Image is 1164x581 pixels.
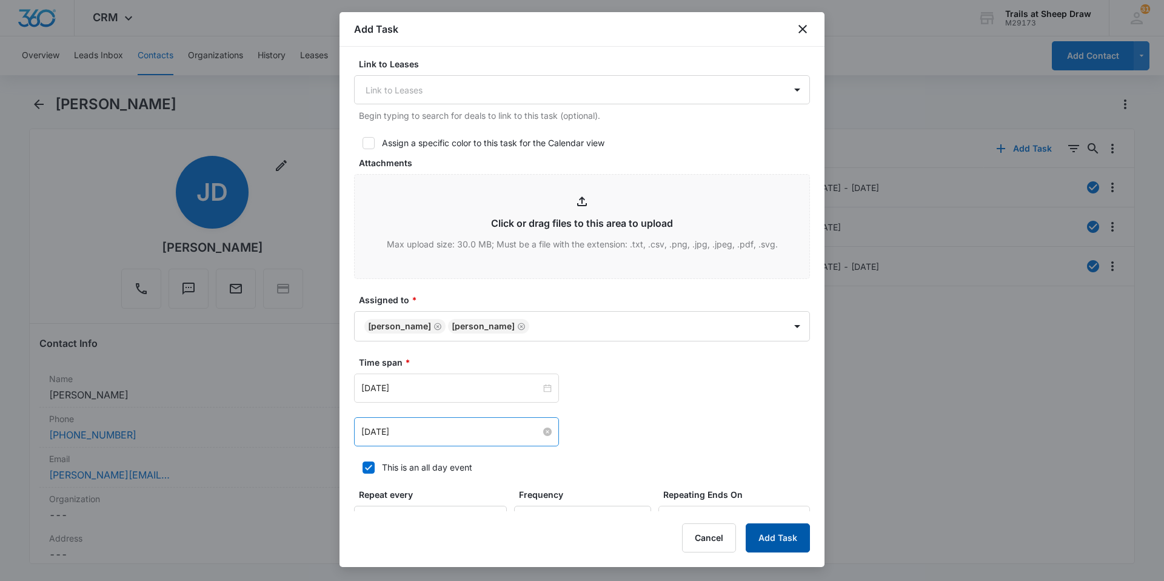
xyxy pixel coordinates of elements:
label: Link to Leases [359,58,815,70]
div: [PERSON_NAME] [368,322,431,331]
div: Assign a specific color to this task for the Calendar view [382,136,604,149]
input: Number [354,506,507,535]
label: Repeat every [359,488,512,501]
span: close-circle [543,428,552,436]
label: Assigned to [359,294,815,306]
input: Aug 11, 2025 [361,381,541,395]
input: Click or drag files to this area to upload [355,175,809,278]
label: Time span [359,356,815,369]
span: close-circle [543,384,552,392]
div: Remove Edgar Jimenez [431,322,442,331]
p: Begin typing to search for deals to link to this task (optional). [359,109,810,122]
button: close [795,22,810,36]
label: Repeating Ends On [663,488,815,501]
div: This is an all day event [382,461,472,474]
label: Attachments [359,156,815,169]
div: [PERSON_NAME] [452,322,515,331]
input: Aug 11, 2025 [361,425,541,438]
div: Remove Ethan Esparza-Escobar [515,322,526,331]
h1: Add Task [354,22,398,36]
button: Add Task [746,523,810,552]
label: Frequency [519,488,656,501]
button: Cancel [682,523,736,552]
